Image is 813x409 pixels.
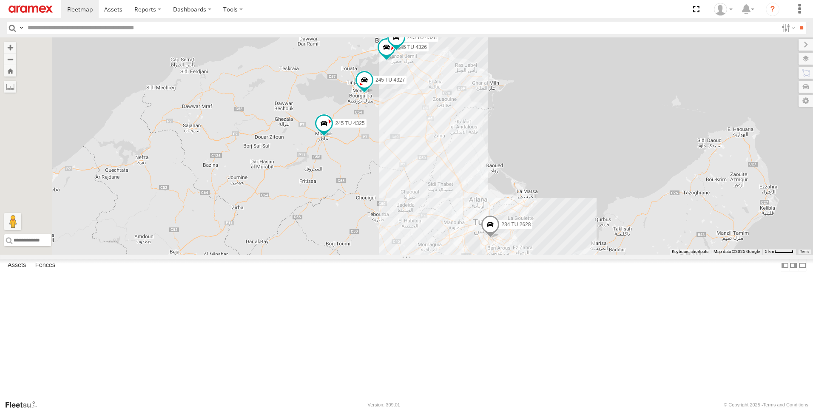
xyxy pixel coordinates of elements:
[407,34,437,40] span: 245 TU 4328
[18,22,25,34] label: Search Query
[398,44,427,50] span: 245 TU 4326
[4,65,16,77] button: Zoom Home
[31,259,60,271] label: Fences
[368,402,400,407] div: Version: 309.01
[763,402,808,407] a: Terms and Conditions
[4,42,16,53] button: Zoom in
[501,222,531,227] span: 234 TU 2628
[799,95,813,107] label: Map Settings
[781,259,789,271] label: Dock Summary Table to the Left
[798,259,807,271] label: Hide Summary Table
[724,402,808,407] div: © Copyright 2025 -
[800,250,809,253] a: Terms (opens in new tab)
[778,22,796,34] label: Search Filter Options
[335,120,364,126] span: 245 TU 4325
[4,213,21,230] button: Drag Pegman onto the map to open Street View
[3,259,30,271] label: Assets
[4,53,16,65] button: Zoom out
[765,249,774,254] span: 5 km
[5,400,44,409] a: Visit our Website
[762,249,796,255] button: Map Scale: 5 km per 41 pixels
[714,249,760,254] span: Map data ©2025 Google
[789,259,798,271] label: Dock Summary Table to the Right
[9,6,53,13] img: aramex-logo.svg
[4,81,16,93] label: Measure
[711,3,736,16] div: MohamedHaythem Bouchagfa
[672,249,708,255] button: Keyboard shortcuts
[766,3,779,16] i: ?
[375,77,405,83] span: 245 TU 4327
